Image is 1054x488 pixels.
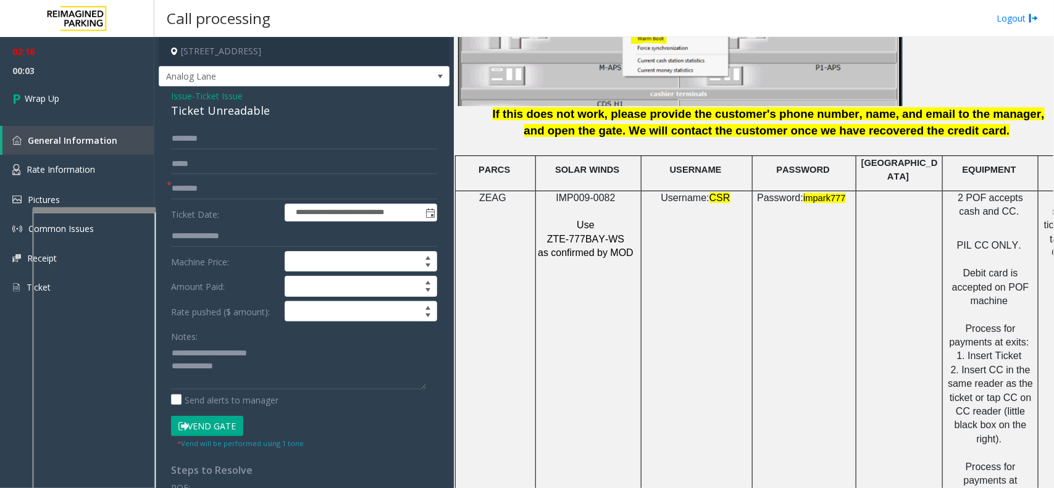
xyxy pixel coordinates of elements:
[12,136,22,145] img: 'icon'
[27,281,51,293] span: Ticket
[171,465,437,476] h4: Steps to Resolve
[423,204,437,221] span: Toggle popup
[12,254,21,262] img: 'icon'
[192,90,243,102] span: -
[577,220,594,230] span: Use
[997,12,1039,25] a: Logout
[806,193,846,203] span: mpark777
[168,251,282,272] label: Machine Price:
[952,268,1029,306] span: Debit card is accepted on POF machine
[419,262,437,271] span: Decrease value
[27,163,95,175] span: Rate Information
[12,196,22,204] img: 'icon'
[12,282,20,293] img: 'icon'
[670,165,722,175] span: USERNAME
[419,302,437,312] span: Increase value
[538,247,634,258] span: as confirmed by MOD
[171,89,192,102] span: Issue
[168,301,282,322] label: Rate pushed ($ amount):
[419,252,437,262] span: Increase value
[168,276,282,297] label: Amount Paid:
[555,165,619,175] span: SOLAR WINDS
[195,89,243,102] span: Ticket Issue
[479,192,506,203] span: ZEAG
[2,126,154,155] a: General Information
[861,158,938,181] span: [GEOGRAPHIC_DATA]
[963,165,1016,175] span: EQUIPMENT
[27,252,57,264] span: Receipt
[803,192,806,203] span: i
[777,165,830,175] span: PASSWORD
[28,194,60,205] span: Pictures
[950,323,1029,347] span: Process for payments at exits:
[168,204,282,222] label: Ticket Date:
[958,192,1023,217] span: 2 POF accepts cash and CC.
[161,3,277,33] h3: Call processing
[159,67,391,86] span: Analog Lane
[171,102,437,119] div: Ticket Unreadable
[547,234,624,244] span: ZTE-777BAY-WS
[709,192,730,203] span: CSR
[159,37,450,66] h4: [STREET_ADDRESS]
[556,192,616,203] span: IMP009-0082
[757,192,803,203] span: Password:
[12,224,22,234] img: 'icon'
[493,107,1045,137] span: If this does not work, please provide the customer's phone number, name, and email to the manager...
[25,92,59,105] span: Wrap Up
[12,164,20,175] img: 'icon'
[419,312,437,321] span: Decrease value
[177,439,304,448] small: Vend will be performed using 1 tone
[1029,12,1039,25] img: logout
[957,240,1021,250] span: PIL CC ONLY.
[479,165,510,175] span: PARCS
[28,223,94,234] span: Common Issues
[171,326,198,343] label: Notes:
[661,192,709,203] span: Username:
[957,350,1022,361] span: 1. Insert Ticket
[171,416,243,437] button: Vend Gate
[629,124,1010,137] span: We will contact the customer once we have recovered the credit card.
[419,286,437,296] span: Decrease value
[948,365,1033,444] span: 2. Insert CC in the same reader as the ticket or tap CC on CC reader (little black box on the rig...
[171,394,278,407] label: Send alerts to manager
[419,276,437,286] span: Increase value
[28,134,117,146] span: General Information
